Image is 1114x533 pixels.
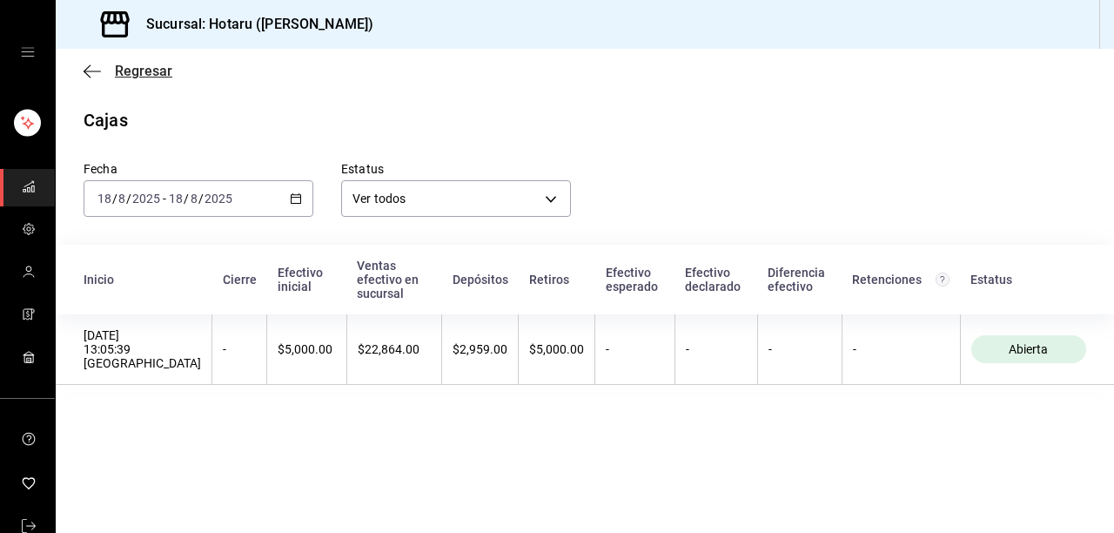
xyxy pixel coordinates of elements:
[117,192,126,206] input: --
[768,342,831,356] div: -
[686,342,747,356] div: -
[163,192,166,206] span: -
[341,163,571,175] label: Estatus
[112,192,117,206] span: /
[126,192,131,206] span: /
[278,342,336,356] div: $5,000.00
[21,45,35,59] button: open drawer
[1002,342,1055,356] span: Abierta
[84,107,128,133] div: Cajas
[341,180,571,217] div: Ver todos
[936,273,950,287] svg: Total de retenciones de propinas registradas
[970,273,1086,287] div: Estatus
[685,266,747,293] div: Efectivo declarado
[606,266,664,293] div: Efectivo esperado
[529,342,584,356] div: $5,000.00
[132,14,373,35] h3: Sucursal: Hotaru ([PERSON_NAME])
[606,342,663,356] div: -
[84,63,172,79] button: Regresar
[97,192,112,206] input: --
[168,192,184,206] input: --
[223,273,257,287] div: Cierre
[852,273,950,287] div: Retenciones
[768,266,831,293] div: Diferencia efectivo
[84,273,202,287] div: Inicio
[357,259,432,300] div: Ventas efectivo en sucursal
[84,163,313,175] label: Fecha
[84,328,201,370] div: [DATE] 13:05:39 [GEOGRAPHIC_DATA]
[278,266,337,293] div: Efectivo inicial
[204,192,233,206] input: ----
[529,273,585,287] div: Retiros
[115,63,172,79] span: Regresar
[131,192,161,206] input: ----
[358,342,432,356] div: $22,864.00
[190,192,198,206] input: --
[453,342,507,356] div: $2,959.00
[853,342,950,356] div: -
[184,192,189,206] span: /
[198,192,204,206] span: /
[223,342,256,356] div: -
[453,273,508,287] div: Depósitos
